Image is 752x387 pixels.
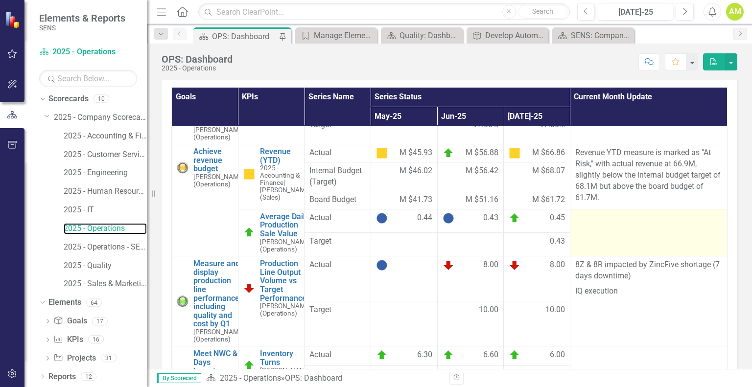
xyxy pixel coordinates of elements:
a: KPIs [53,334,83,345]
span: 2025 - Accounting & Finance [260,164,300,186]
td: Double-Click to Edit [504,365,570,385]
small: [PERSON_NAME] (Operations) [193,126,245,141]
img: On Target [443,147,454,159]
a: Revenue (YTD) [260,147,311,164]
td: Double-Click to Edit [437,256,504,301]
span: 0.43 [483,212,498,224]
input: Search Below... [39,70,137,87]
span: Search [532,7,553,15]
span: M $68.07 [532,165,565,177]
span: | [283,179,285,186]
td: Double-Click to Edit [570,256,727,346]
td: Double-Click to Edit [570,209,727,256]
img: On Target [243,227,255,238]
a: 2025 - IT [64,205,147,216]
td: Double-Click to Edit [504,301,570,346]
a: 2025 - Operations [64,223,147,234]
span: 6.60 [483,349,498,361]
td: Double-Click to Edit [371,116,437,144]
div: SENS: Company Scorecard [571,29,632,42]
span: 0.45 [550,212,565,224]
td: Double-Click to Edit Right Click for Context Menu [238,346,305,385]
button: [DATE]-25 [598,3,673,21]
img: No Information [443,212,454,224]
div: 12 [81,372,96,381]
td: Double-Click to Edit [437,116,504,144]
td: Double-Click to Edit Right Click for Context Menu [172,144,238,256]
td: Double-Click to Edit [305,365,371,385]
small: SENS [39,24,125,32]
a: 2025 - Operations [220,373,281,383]
span: 6.30 [417,349,432,361]
a: 2025 - Company Scorecard [54,112,147,123]
div: OPS: Dashboard [162,54,233,65]
td: Double-Click to Edit Right Click for Context Menu [238,209,305,256]
a: 2025 - Human Resources [64,186,147,197]
span: M $61.72 [532,194,565,205]
span: M $56.88 [466,147,498,159]
a: 2025 - Operations - SENS Legacy KPIs [64,242,147,253]
span: Board Budget [309,194,366,205]
td: Double-Click to Edit [371,301,437,346]
span: 8.00 [483,259,498,271]
img: No Information [376,212,388,224]
div: 16 [88,336,104,344]
td: Double-Click to Edit [305,256,371,301]
small: [PERSON_NAME] (Operations) [260,302,311,317]
a: Develop Automated data collection and dashboards for operations by Q4 [469,29,546,42]
span: M $41.73 [399,194,432,205]
div: 31 [101,354,117,363]
span: 5.80 [483,369,498,380]
a: Achieve revenue budget [193,147,245,173]
span: Elements & Reports [39,12,125,24]
td: Double-Click to Edit [504,346,570,365]
span: 6.00 [550,349,565,361]
td: Double-Click to Edit [371,232,437,256]
p: IQ execution [575,284,722,297]
div: OPS: Dashboard [285,373,342,383]
span: 10.00 [479,304,498,316]
td: Double-Click to Edit [437,346,504,365]
td: Double-Click to Edit [371,256,437,301]
a: 2025 - Customer Service [64,149,147,160]
td: Double-Click to Edit [371,346,437,365]
a: Elements [48,297,81,308]
span: Target [309,369,366,380]
a: Goals [53,316,87,327]
span: Target [309,236,366,247]
img: On Target [376,349,388,361]
p: 8Z & 8R impacted by ZincFive shortage (7 days downtime) [575,259,722,284]
a: Projects [53,353,95,364]
td: Double-Click to Edit [305,346,371,365]
span: Actual [309,259,366,271]
td: Double-Click to Edit [305,232,371,256]
td: Double-Click to Edit [305,301,371,346]
a: 2025 - Sales & Marketing [64,278,147,290]
div: » [206,373,442,384]
img: No Information [376,259,388,271]
img: ClearPoint Strategy [5,11,22,28]
a: 2025 - Quality [64,260,147,272]
div: Manage Elements [314,29,375,42]
td: Double-Click to Edit [504,116,570,144]
td: Double-Click to Edit [437,301,504,346]
a: 2025 - Operations [39,46,137,58]
span: M $56.42 [466,165,498,177]
button: AM [726,3,744,21]
span: M $66.86 [532,147,565,159]
span: 5.80 [550,369,565,380]
img: On Target [509,212,520,224]
td: Double-Click to Edit Right Click for Context Menu [172,256,238,346]
td: Double-Click to Edit [371,365,437,385]
p: Revenue YTD measure is marked as "At Risk," with actual revenue at 66.9M, slightly below the inte... [575,147,722,203]
button: Search [518,5,567,19]
img: At Risk [376,147,388,159]
a: Production Line Output Volume vs Target Performance [260,259,311,302]
img: On Target [509,349,520,361]
a: Average Daily Production Sale Value [260,212,311,238]
small: [PERSON_NAME] (Operations) [193,173,245,188]
img: Below Target [443,259,454,271]
td: Double-Click to Edit [305,209,371,232]
div: 2025 - Operations [162,65,233,72]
